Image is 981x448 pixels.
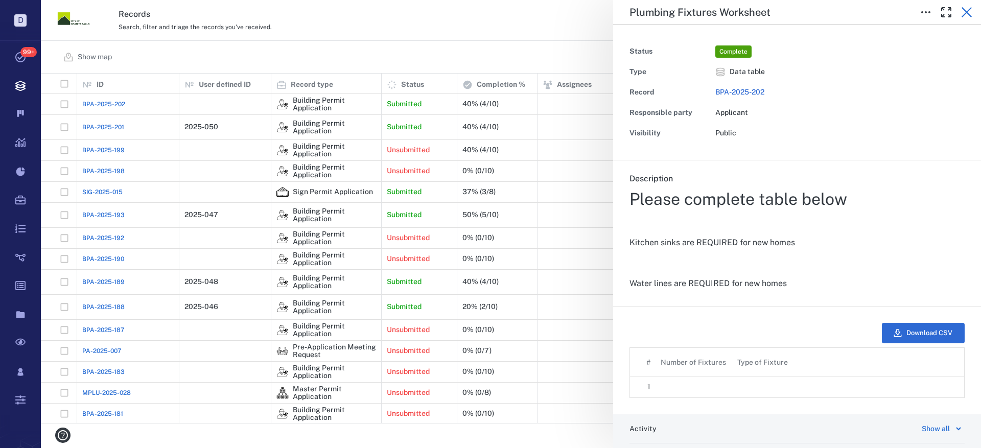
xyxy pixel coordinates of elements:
span: Help [23,7,44,16]
span: Applicant [715,108,748,116]
div: Type of Fixture [732,348,809,376]
div: Record [629,85,711,100]
body: Rich Text Area. Press ALT-0 for help. [8,8,326,17]
p: Kitchen sinks are REQUIRED for new homes [629,237,965,249]
span: Public [715,129,736,137]
h6: Description [629,173,965,185]
a: BPA-2025-202 [715,88,764,96]
span: Complete [717,48,750,56]
button: Toggle to Edit Boxes [916,2,936,22]
div: 1 [630,376,656,397]
div: Visibility [629,126,711,140]
div: Show all [922,422,950,435]
p: D [14,14,27,27]
button: Close [956,2,977,22]
div: # [630,348,656,376]
div: Status [629,44,711,59]
div: Type [629,65,711,79]
h6: Activity [629,424,657,434]
h5: Plumbing Fixtures Worksheet [629,6,770,19]
div: Type of Fixture [737,348,788,376]
button: Toggle Fullscreen [936,2,956,22]
div: # [646,348,650,376]
h1: Please complete table below [629,193,965,205]
div: Number of Fixtures [661,348,726,376]
p: Water lines are REQUIRED for new homes [629,277,965,290]
span: Data table [730,67,765,77]
div: Number of Fixtures [656,348,732,376]
div: Responsible party [629,106,711,120]
button: Download CSV [882,323,965,343]
span: 99+ [20,47,37,57]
